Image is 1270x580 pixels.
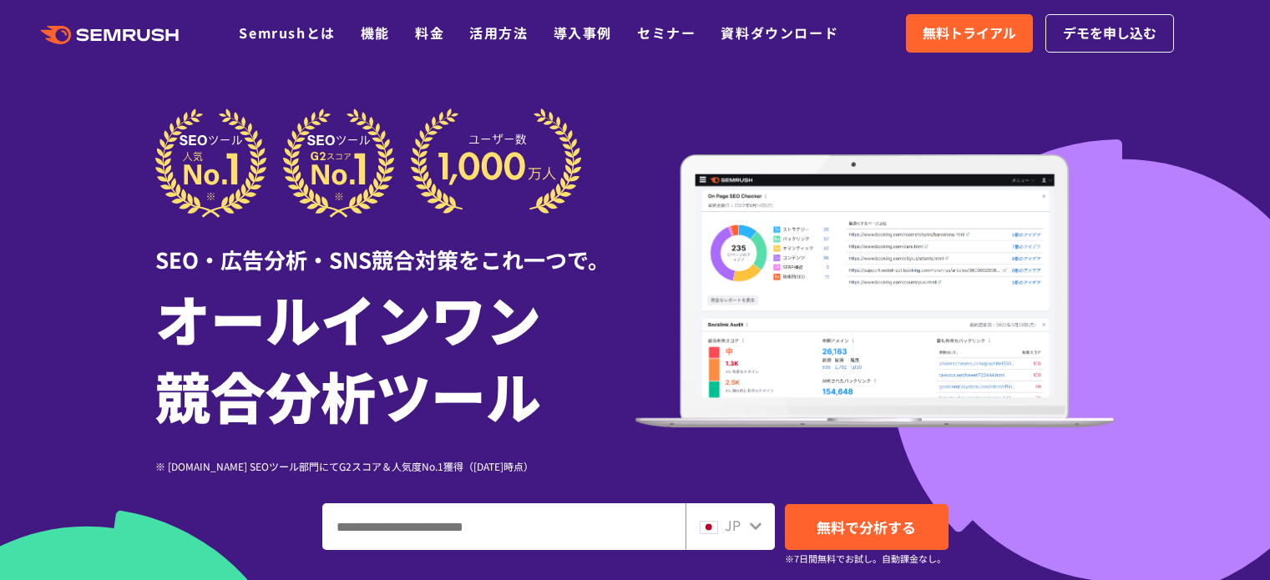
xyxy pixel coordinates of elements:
span: JP [725,515,741,535]
input: ドメイン、キーワードまたはURLを入力してください [323,504,685,549]
span: 無料で分析する [817,517,916,537]
a: 導入事例 [554,23,612,43]
span: デモを申し込む [1063,23,1156,44]
a: 活用方法 [469,23,528,43]
a: 資料ダウンロード [721,23,838,43]
a: デモを申し込む [1045,14,1174,53]
a: 料金 [415,23,444,43]
a: Semrushとは [239,23,335,43]
a: 無料で分析する [785,504,949,550]
span: 無料トライアル [923,23,1016,44]
a: セミナー [637,23,696,43]
a: 無料トライアル [906,14,1033,53]
a: 機能 [361,23,390,43]
small: ※7日間無料でお試し。自動課金なし。 [785,551,946,567]
h1: オールインワン 競合分析ツール [155,280,635,433]
div: SEO・広告分析・SNS競合対策をこれ一つで。 [155,218,635,275]
div: ※ [DOMAIN_NAME] SEOツール部門にてG2スコア＆人気度No.1獲得（[DATE]時点） [155,458,635,474]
